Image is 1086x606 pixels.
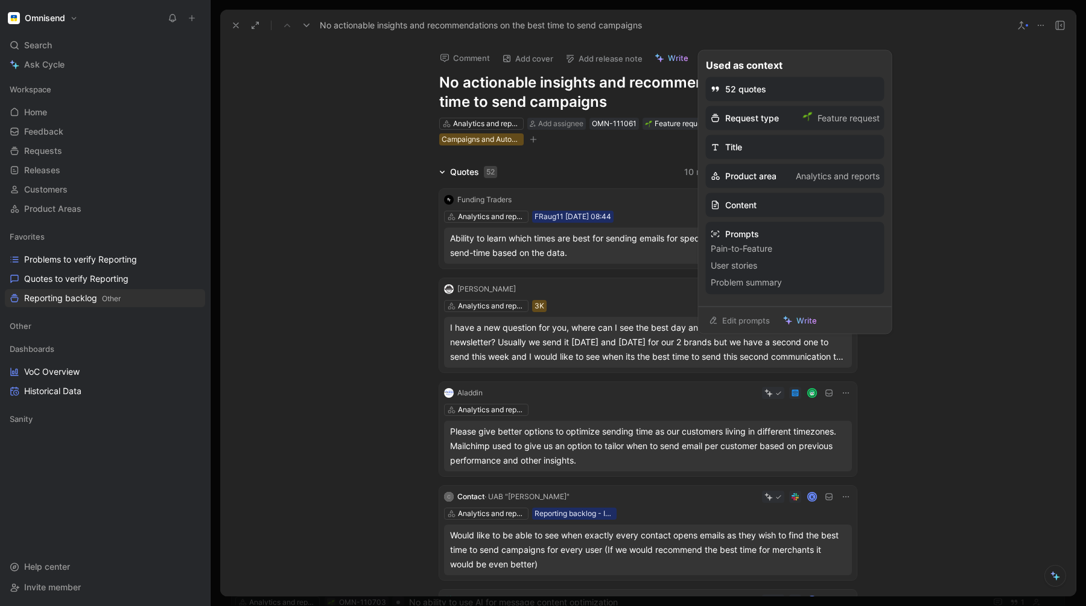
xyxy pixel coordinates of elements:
[10,231,45,243] span: Favorites
[102,294,121,303] span: Other
[24,203,81,215] span: Product Areas
[497,50,559,67] button: Add cover
[5,80,205,98] div: Workspace
[24,254,137,266] span: Problems to verify Reporting
[24,126,63,138] span: Feedback
[444,388,454,398] img: logo
[645,120,652,127] img: 🌱
[5,363,205,381] a: VoC Overview
[778,312,822,329] button: Write
[457,283,516,295] div: [PERSON_NAME]
[808,389,816,397] img: avatar
[5,103,205,121] a: Home
[434,49,495,66] button: Comment
[10,83,51,95] span: Workspace
[10,343,54,355] span: Dashboards
[560,50,648,67] button: Add release note
[450,231,846,260] div: Ability to learn which times are best for sending emails for specific audiences and optimize the ...
[808,493,816,501] div: K
[484,492,570,501] span: · UAB "[PERSON_NAME]"
[5,340,205,400] div: DashboardsVoC OverviewHistorical Data
[796,315,817,326] span: Write
[711,111,779,126] div: Request type
[444,195,454,205] img: logo
[457,492,484,501] span: Contact
[457,387,483,399] div: Aladdin
[5,317,205,335] div: Other
[24,38,52,53] span: Search
[668,53,688,63] span: Write
[535,211,611,223] div: FRaug11 [DATE] 08:44
[320,18,642,33] span: No actionable insights and recommendations on the best time to send campaigns
[5,161,205,179] a: Releases
[439,73,857,112] h1: No actionable insights and recommendations on the best time to send campaigns
[458,508,526,520] div: Analytics and reports
[24,561,70,572] span: Help center
[711,275,880,290] li: Problem summary
[725,82,766,97] div: 52 quotes
[24,582,81,592] span: Invite member
[444,284,454,294] img: logo
[703,312,775,329] a: Edit prompts
[706,58,884,72] h3: Used as context
[450,165,497,179] div: Quotes
[645,118,708,130] div: Feature request
[24,273,129,285] span: Quotes to verify Reporting
[803,112,813,121] img: 🌱
[711,169,776,183] div: Product area
[444,492,454,502] div: C
[5,410,205,428] div: Sanity
[5,270,205,288] a: Quotes to verify Reporting
[796,169,880,183] div: Analytics and reports
[24,106,47,118] span: Home
[484,166,497,178] div: 52
[684,165,784,179] button: 10 recommended quotes
[803,111,880,126] div: Feature request
[5,317,205,339] div: Other
[5,56,205,74] a: Ask Cycle
[711,241,880,256] li: Pain-to-Feature
[24,164,60,176] span: Releases
[5,123,205,141] a: Feedback
[5,228,205,246] div: Favorites
[5,10,81,27] button: OmnisendOmnisend
[24,366,80,378] span: VoC Overview
[5,410,205,432] div: Sanity
[5,36,205,54] div: Search
[442,133,521,145] div: Campaigns and Automation reporting
[25,13,65,24] h1: Omnisend
[458,404,526,416] div: Analytics and reports
[5,340,205,358] div: Dashboards
[535,300,544,312] div: 3K
[5,250,205,269] a: Problems to verify Reporting
[450,321,846,364] div: I have a new question for you, where can I see the best day and time per day to send my newslette...
[10,413,33,425] span: Sanity
[5,558,205,576] div: Help center
[434,165,502,179] div: Quotes52
[24,183,68,196] span: Customers
[24,292,121,305] span: Reporting backlog
[450,424,846,468] div: Please give better options to optimize sending time as our customers living in different timezone...
[24,145,62,157] span: Requests
[706,193,884,217] li: Content
[453,118,521,130] div: Analytics and reports
[10,320,31,332] span: Other
[5,200,205,218] a: Product Areas
[457,194,512,206] div: Funding Traders
[592,118,637,130] div: OMN-111061
[444,596,454,605] img: logo
[5,142,205,160] a: Requests
[5,289,205,307] a: Reporting backlogOther
[24,385,81,397] span: Historical Data
[24,57,65,72] span: Ask Cycle
[535,508,614,520] div: Reporting backlog - Import 2 [DATE] 15:05
[538,119,583,128] span: Add assignee
[706,135,884,159] li: Title
[458,211,526,223] div: Analytics and reports
[5,578,205,596] div: Invite member
[643,118,710,130] div: 🌱Feature request
[458,300,526,312] div: Analytics and reports
[711,227,880,241] div: Prompts
[8,12,20,24] img: Omnisend
[5,382,205,400] a: Historical Data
